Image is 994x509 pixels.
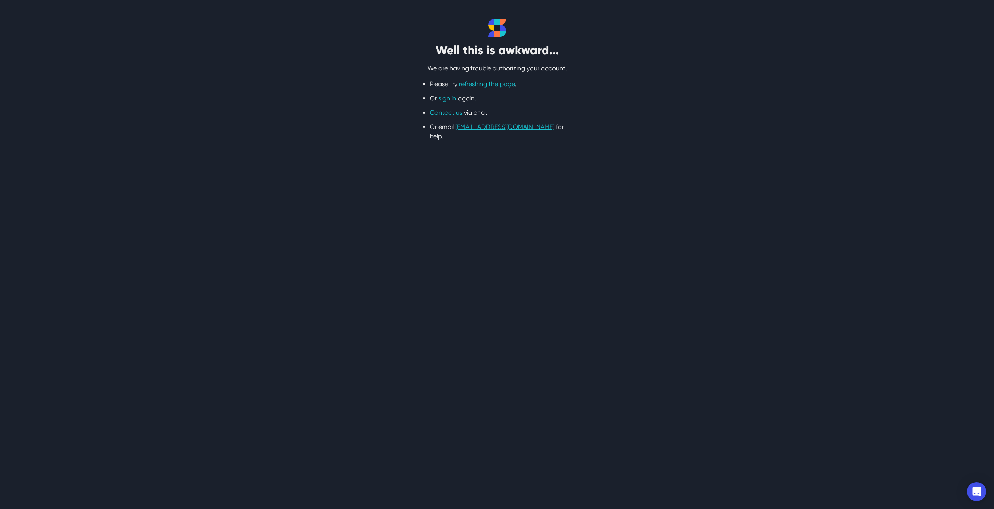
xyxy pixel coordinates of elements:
a: Contact us [430,109,462,116]
a: sign in [438,95,456,102]
li: Or again. [430,94,564,103]
h2: Well this is awkward... [398,43,596,57]
a: [EMAIL_ADDRESS][DOMAIN_NAME] [455,123,554,131]
li: via chat. [430,108,564,117]
li: Or email for help. [430,122,564,141]
p: We are having trouble authorizing your account. [398,64,596,73]
div: Open Intercom Messenger [967,482,986,501]
a: refreshing the page [459,80,515,88]
li: Please try . [430,79,564,89]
